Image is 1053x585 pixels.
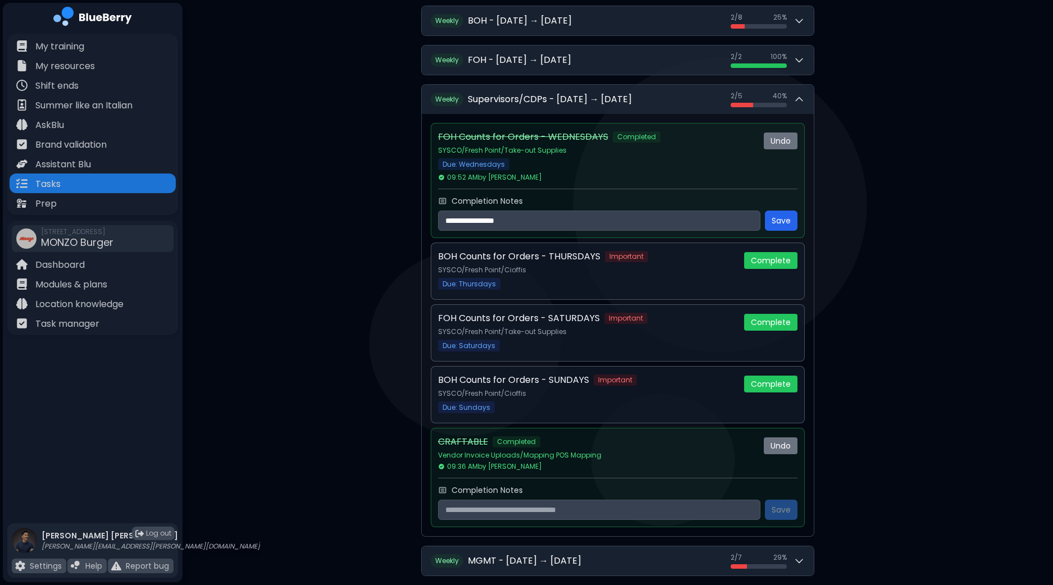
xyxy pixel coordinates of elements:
[422,546,814,575] button: WeeklyMGMT - [DATE] → [DATE]2/729%
[442,556,459,565] span: eekly
[35,298,124,311] p: Location knowledge
[16,60,28,71] img: file icon
[42,531,260,541] p: [PERSON_NAME] [PERSON_NAME]
[35,278,107,291] p: Modules & plans
[431,93,463,106] span: W
[773,553,787,562] span: 29 %
[35,258,85,272] p: Dashboard
[613,131,660,143] span: Completed
[16,228,37,249] img: company thumbnail
[431,14,463,28] span: W
[771,52,787,61] span: 100 %
[431,53,463,67] span: W
[765,211,797,231] button: Save
[438,451,755,460] p: Vendor Invoice Uploads/Mapping POS Mapping
[731,52,742,61] span: 2 / 2
[16,139,28,150] img: file icon
[111,561,121,571] img: file icon
[468,93,632,106] h2: Supervisors/CDPs - [DATE] → [DATE]
[438,312,600,325] p: FOH Counts for Orders - SATURDAYS
[438,401,495,413] span: Due: Sundays
[35,197,57,211] p: Prep
[35,317,99,331] p: Task manager
[773,13,787,22] span: 25 %
[438,373,589,387] p: BOH Counts for Orders - SUNDAYS
[12,528,37,564] img: profile photo
[16,178,28,189] img: file icon
[16,158,28,170] img: file icon
[438,250,600,263] p: BOH Counts for Orders - THURSDAYS
[71,561,81,571] img: file icon
[35,40,84,53] p: My training
[16,80,28,91] img: file icon
[41,235,113,249] span: MONZO Burger
[493,436,540,447] span: Completed
[438,462,542,471] span: 09:36 AM by [PERSON_NAME]
[35,99,133,112] p: Summer like an Italian
[744,252,797,269] button: Complete
[126,561,169,571] p: Report bug
[35,118,64,132] p: AskBlu
[438,173,542,182] span: 09:52 AM by [PERSON_NAME]
[135,529,144,538] img: logout
[16,119,28,130] img: file icon
[468,14,572,28] h2: BOH - [DATE] → [DATE]
[438,130,608,144] p: FOH Counts for Orders - WEDNESDAYS
[431,554,463,568] span: W
[604,313,648,324] span: Important
[42,542,260,551] p: [PERSON_NAME][EMAIL_ADDRESS][PERSON_NAME][DOMAIN_NAME]
[16,198,28,209] img: file icon
[16,318,28,329] img: file icon
[85,561,102,571] p: Help
[41,227,113,236] span: [STREET_ADDRESS]
[773,92,787,100] span: 40 %
[35,60,95,73] p: My resources
[764,437,797,454] button: Undo
[438,266,735,275] p: SYSCO/Fresh Point/Cioffis
[16,40,28,52] img: file icon
[422,85,814,114] button: WeeklySupervisors/CDPs - [DATE] → [DATE]2/540%
[452,196,523,206] label: Completion Notes
[35,138,107,152] p: Brand validation
[15,561,25,571] img: file icon
[605,251,648,262] span: Important
[731,92,742,100] span: 2 / 5
[468,554,581,568] h2: MGMT - [DATE] → [DATE]
[438,435,488,449] p: CRAFTABLE
[16,259,28,270] img: file icon
[594,374,637,386] span: Important
[442,55,459,65] span: eekly
[438,327,735,336] p: SYSCO/Fresh Point/Take-out Supplies
[442,94,459,104] span: eekly
[16,278,28,290] img: file icon
[731,13,742,22] span: 2 / 8
[53,7,132,30] img: company logo
[438,146,755,155] p: SYSCO/Fresh Point/Take-out Supplies
[438,158,509,170] span: Due: Wednesdays
[16,99,28,111] img: file icon
[35,79,79,93] p: Shift ends
[30,561,62,571] p: Settings
[468,53,571,67] h2: FOH - [DATE] → [DATE]
[731,553,742,562] span: 2 / 7
[16,298,28,309] img: file icon
[422,6,814,35] button: WeeklyBOH - [DATE] → [DATE]2/825%
[442,16,459,25] span: eekly
[764,132,797,149] button: Undo
[744,314,797,331] button: Complete
[452,485,523,495] label: Completion Notes
[438,340,500,351] span: Due: Saturdays
[744,376,797,392] button: Complete
[422,45,814,75] button: WeeklyFOH - [DATE] → [DATE]2/2100%
[438,278,500,290] span: Due: Thursdays
[765,500,797,520] button: Save
[35,158,91,171] p: Assistant Blu
[35,177,61,191] p: Tasks
[438,389,735,398] p: SYSCO/Fresh Point/Cioffis
[146,529,171,538] span: Log out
